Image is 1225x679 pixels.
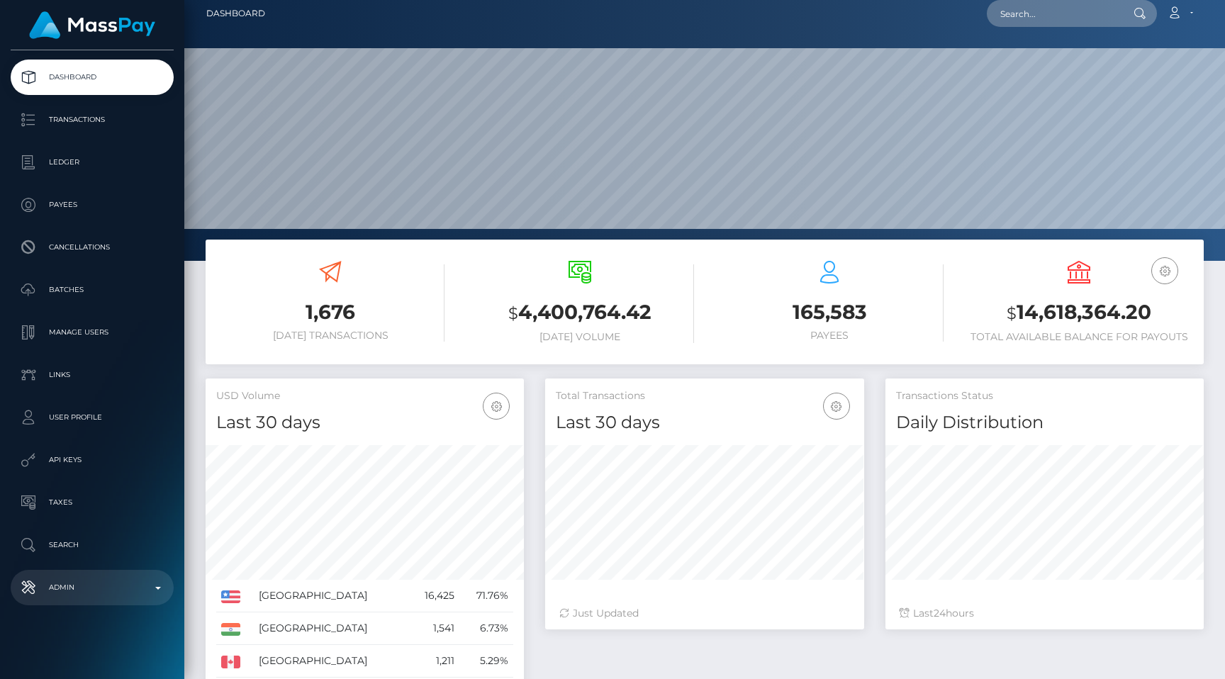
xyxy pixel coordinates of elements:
[216,389,513,403] h5: USD Volume
[221,656,240,668] img: CA.png
[896,389,1193,403] h5: Transactions Status
[11,527,174,563] a: Search
[29,11,155,39] img: MassPay Logo
[556,389,853,403] h5: Total Transactions
[16,534,168,556] p: Search
[11,485,174,520] a: Taxes
[11,230,174,265] a: Cancellations
[11,272,174,308] a: Batches
[216,298,444,326] h3: 1,676
[11,400,174,435] a: User Profile
[559,606,849,621] div: Just Updated
[934,607,946,619] span: 24
[16,109,168,130] p: Transactions
[254,645,408,678] td: [GEOGRAPHIC_DATA]
[221,623,240,636] img: IN.png
[11,187,174,223] a: Payees
[408,580,459,612] td: 16,425
[459,580,514,612] td: 71.76%
[11,60,174,95] a: Dashboard
[11,102,174,138] a: Transactions
[16,237,168,258] p: Cancellations
[715,330,944,342] h6: Payees
[459,612,514,645] td: 6.73%
[16,407,168,428] p: User Profile
[16,364,168,386] p: Links
[216,410,513,435] h4: Last 30 days
[254,580,408,612] td: [GEOGRAPHIC_DATA]
[408,612,459,645] td: 1,541
[16,577,168,598] p: Admin
[1007,303,1017,323] small: $
[221,590,240,603] img: US.png
[16,152,168,173] p: Ledger
[556,410,853,435] h4: Last 30 days
[11,442,174,478] a: API Keys
[254,612,408,645] td: [GEOGRAPHIC_DATA]
[216,330,444,342] h6: [DATE] Transactions
[508,303,518,323] small: $
[715,298,944,326] h3: 165,583
[11,570,174,605] a: Admin
[11,315,174,350] a: Manage Users
[16,194,168,215] p: Payees
[11,145,174,180] a: Ledger
[466,298,694,327] h3: 4,400,764.42
[16,449,168,471] p: API Keys
[466,331,694,343] h6: [DATE] Volume
[11,357,174,393] a: Links
[965,331,1193,343] h6: Total Available Balance for Payouts
[459,645,514,678] td: 5.29%
[896,410,1193,435] h4: Daily Distribution
[16,322,168,343] p: Manage Users
[965,298,1193,327] h3: 14,618,364.20
[16,492,168,513] p: Taxes
[408,645,459,678] td: 1,211
[900,606,1190,621] div: Last hours
[16,67,168,88] p: Dashboard
[16,279,168,301] p: Batches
